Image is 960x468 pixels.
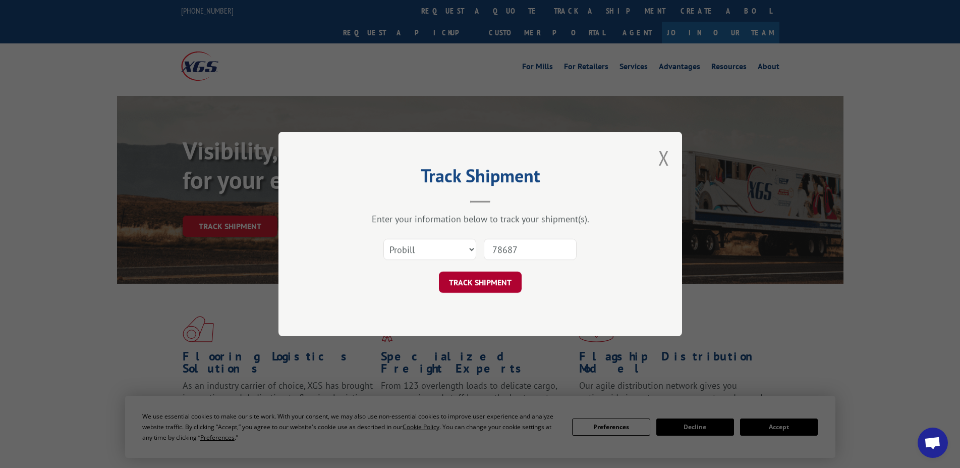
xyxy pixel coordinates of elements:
input: Number(s) [484,239,577,260]
button: Close modal [658,144,669,171]
button: TRACK SHIPMENT [439,272,522,293]
div: Open chat [918,428,948,458]
h2: Track Shipment [329,169,632,188]
div: Enter your information below to track your shipment(s). [329,213,632,225]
